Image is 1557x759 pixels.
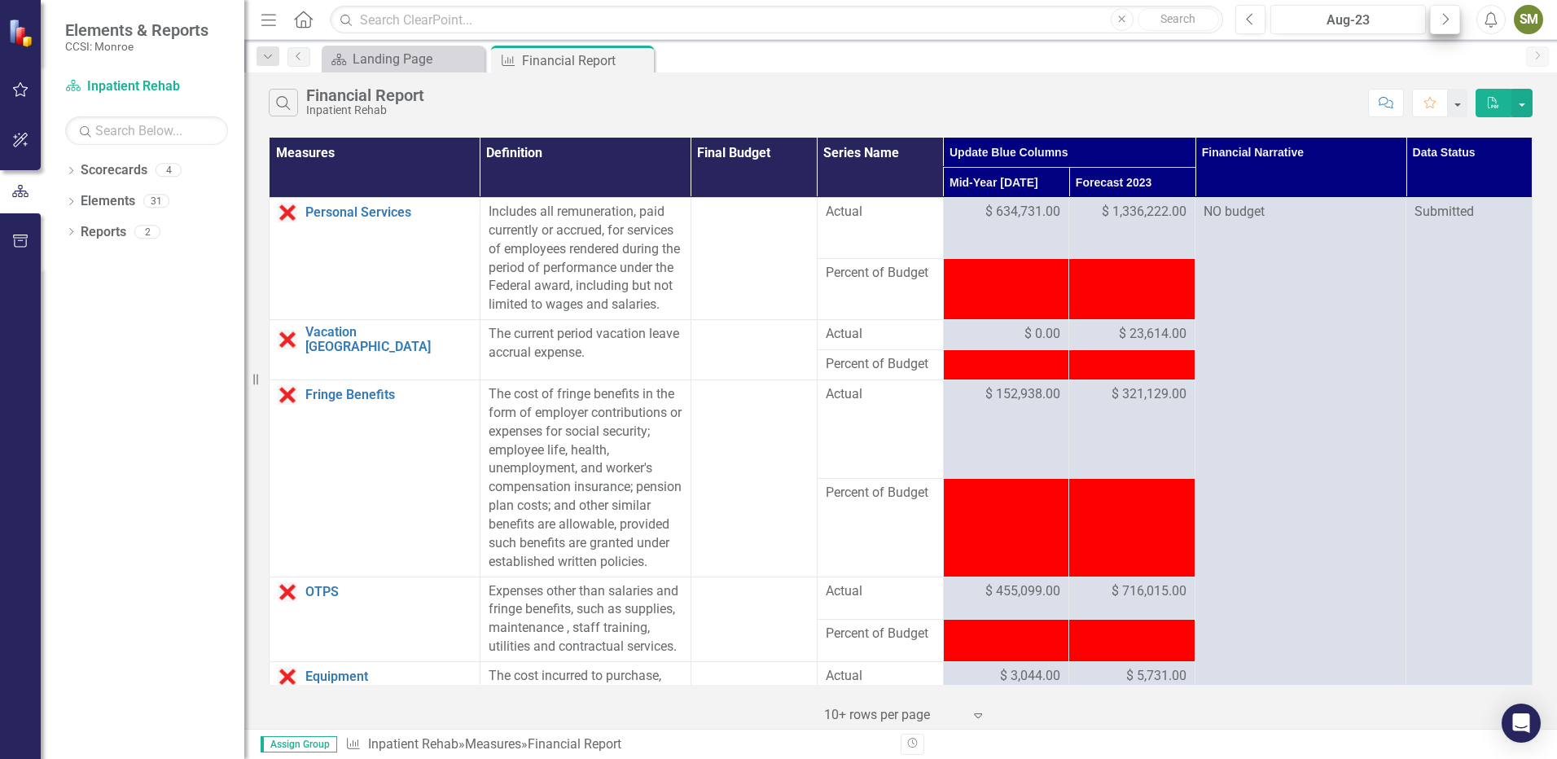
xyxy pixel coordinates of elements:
a: Equipment [305,669,471,684]
td: Double-Click to Edit Right Click for Context Menu [270,198,480,320]
td: Double-Click to Edit [943,380,1069,479]
input: Search ClearPoint... [330,6,1223,34]
div: Landing Page [353,49,480,69]
div: Financial Report [306,86,424,104]
span: Percent of Budget [826,625,935,643]
td: Double-Click to Edit [943,577,1069,619]
a: Vacation [GEOGRAPHIC_DATA] [305,325,471,353]
img: Data Error [278,667,297,687]
input: Search Below... [65,116,228,145]
div: Financial Report [528,736,621,752]
td: Double-Click to Edit [943,661,1069,691]
td: Double-Click to Edit [1069,380,1195,479]
span: $ 0.00 [1024,325,1060,344]
a: Fringe Benefits [305,388,471,402]
img: Data Error [278,385,297,405]
div: The current period vacation leave accrual expense. [489,325,682,362]
span: Submitted [1414,204,1474,219]
span: Percent of Budget [826,484,935,502]
td: Double-Click to Edit [1069,320,1195,350]
span: Actual [826,582,935,601]
img: ClearPoint Strategy [8,18,37,46]
div: Aug-23 [1276,11,1420,30]
div: Includes all remuneration, paid currently or accrued, for services of employees rendered during t... [489,203,682,314]
a: Inpatient Rehab [65,77,228,96]
td: Double-Click to Edit [1069,577,1195,619]
a: Landing Page [326,49,480,69]
span: $ 23,614.00 [1119,325,1186,344]
span: Assign Group [261,736,337,752]
div: The cost incurred to purchase, lease or rent equipment. [489,667,682,704]
span: Search [1160,12,1195,25]
div: 31 [143,195,169,208]
div: Open Intercom Messenger [1502,704,1541,743]
span: $ 5,731.00 [1126,667,1186,686]
div: Inpatient Rehab [306,104,424,116]
p: NO budget [1204,203,1397,222]
span: $ 634,731.00 [985,203,1060,222]
span: Actual [826,667,935,686]
div: The cost of fringe benefits in the form of employer contributions or expenses for social security... [489,385,682,571]
span: Elements & Reports [65,20,208,40]
div: 4 [156,164,182,178]
span: Actual [826,325,935,344]
a: Measures [465,736,521,752]
span: Percent of Budget [826,264,935,283]
span: $ 716,015.00 [1112,582,1186,601]
div: Financial Report [522,50,650,71]
a: Personal Services [305,205,471,220]
a: Scorecards [81,161,147,180]
button: SM [1514,5,1543,34]
a: Elements [81,192,135,211]
div: 2 [134,225,160,239]
span: $ 1,336,222.00 [1102,203,1186,222]
img: Data Error [278,203,297,222]
a: Inpatient Rehab [368,736,458,752]
td: Double-Click to Edit Right Click for Context Menu [270,320,480,380]
span: Percent of Budget [826,355,935,374]
img: Data Error [278,582,297,602]
a: Reports [81,223,126,242]
span: $ 455,099.00 [985,582,1060,601]
span: $ 321,129.00 [1112,385,1186,404]
p: Expenses other than salaries and fringe benefits, such as supplies, maintenance , staff training,... [489,582,682,656]
span: Actual [826,203,935,222]
td: Double-Click to Edit [943,320,1069,350]
td: Double-Click to Edit [1069,198,1195,259]
div: » » [345,735,888,754]
img: Data Error [278,330,297,349]
small: CCSI: Monroe [65,40,208,53]
span: $ 3,044.00 [1000,667,1060,686]
td: Double-Click to Edit Right Click for Context Menu [270,661,480,722]
button: Search [1138,8,1219,31]
button: Aug-23 [1270,5,1426,34]
td: Double-Click to Edit [1069,661,1195,691]
span: $ 152,938.00 [985,385,1060,404]
td: Double-Click to Edit Right Click for Context Menu [270,380,480,577]
span: Actual [826,385,935,404]
a: OTPS [305,585,471,599]
td: Double-Click to Edit Right Click for Context Menu [270,577,480,661]
td: Double-Click to Edit [943,198,1069,259]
